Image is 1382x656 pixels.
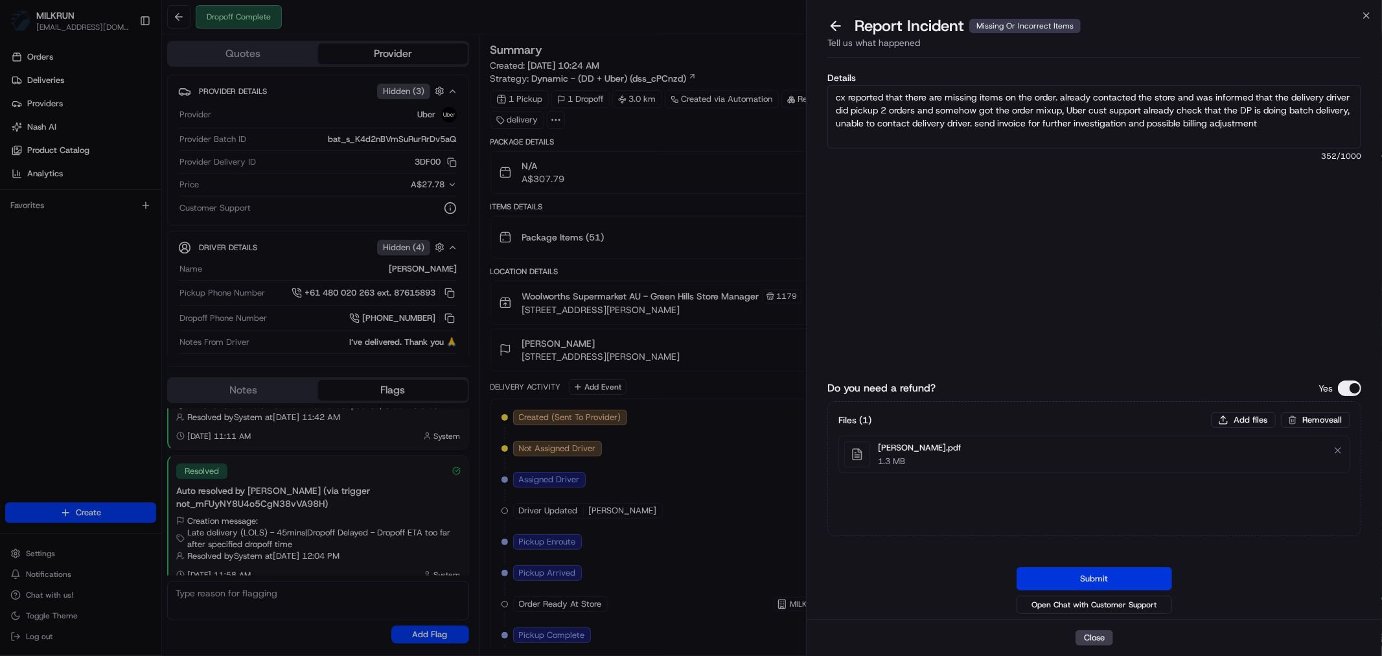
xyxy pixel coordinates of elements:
[1017,596,1172,614] button: Open Chat with Customer Support
[1329,441,1347,460] button: Remove file
[1319,382,1333,395] p: Yes
[827,381,936,396] label: Do you need a refund?
[1211,412,1276,428] button: Add files
[969,19,1081,33] div: Missing Or Incorrect Items
[878,456,961,467] p: 1.3 MB
[1076,630,1113,646] button: Close
[838,414,871,427] h3: Files ( 1 )
[1017,567,1172,591] button: Submit
[827,151,1361,161] span: 352 /1000
[878,441,961,454] p: [PERSON_NAME].pdf
[827,85,1361,148] textarea: cx reported that there are missing items on the order. already contacted the store and was inform...
[827,36,1361,58] div: Tell us what happened
[827,73,1361,82] label: Details
[855,16,1081,36] p: Report Incident
[1281,412,1350,428] button: Removeall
